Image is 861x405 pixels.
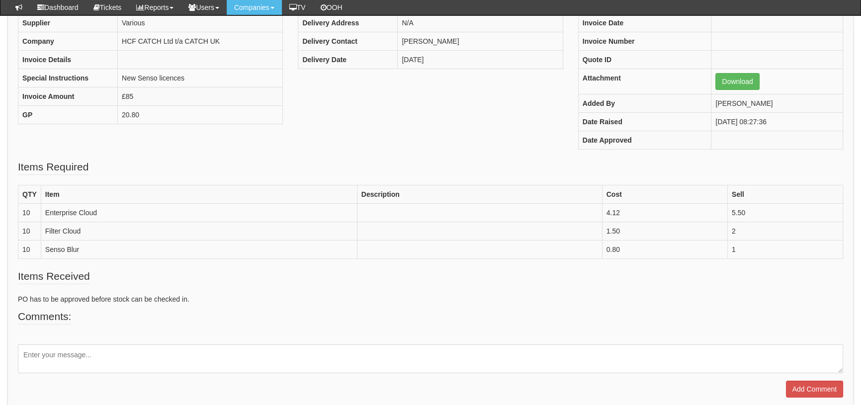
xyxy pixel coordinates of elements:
th: QTY [18,185,41,203]
th: Invoice Amount [18,87,118,105]
td: Senso Blur [41,240,357,258]
th: Invoice Date [578,13,711,32]
th: Item [41,185,357,203]
td: [PERSON_NAME] [398,32,563,50]
th: Description [357,185,602,203]
td: New Senso licences [118,69,283,87]
th: Cost [602,185,727,203]
td: 2 [727,222,843,240]
th: Date Raised [578,112,711,131]
th: Attachment [578,69,711,94]
td: 20.80 [118,105,283,124]
a: Download [715,73,759,90]
th: Delivery Contact [298,32,398,50]
td: 10 [18,240,41,258]
td: Various [118,13,283,32]
td: Filter Cloud [41,222,357,240]
td: [PERSON_NAME] [711,94,843,112]
th: Added By [578,94,711,112]
th: Date Approved [578,131,711,149]
td: £85 [118,87,283,105]
th: Sell [727,185,843,203]
td: 5.50 [727,203,843,222]
th: GP [18,105,118,124]
th: Delivery Address [298,13,398,32]
legend: Items Required [18,160,88,175]
td: Enterprise Cloud [41,203,357,222]
p: PO has to be approved before stock can be checked in. [18,294,843,304]
td: [DATE] [398,50,563,69]
td: 1.50 [602,222,727,240]
th: Company [18,32,118,50]
th: Supplier [18,13,118,32]
input: Add Comment [786,381,843,398]
legend: Items Received [18,269,90,284]
th: Delivery Date [298,50,398,69]
th: Invoice Number [578,32,711,50]
td: N/A [398,13,563,32]
td: 10 [18,222,41,240]
td: HCF CATCH Ltd t/a CATCH UK [118,32,283,50]
td: [DATE] 08:27:36 [711,112,843,131]
th: Quote ID [578,50,711,69]
td: 4.12 [602,203,727,222]
td: 0.80 [602,240,727,258]
td: 1 [727,240,843,258]
legend: Comments: [18,309,71,324]
th: Special Instructions [18,69,118,87]
th: Invoice Details [18,50,118,69]
td: 10 [18,203,41,222]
